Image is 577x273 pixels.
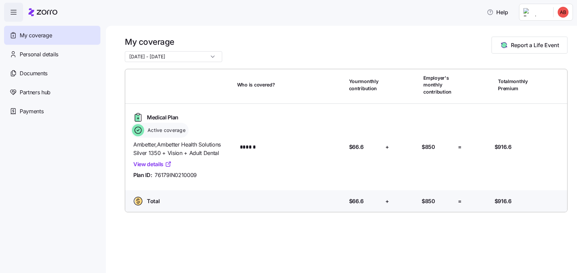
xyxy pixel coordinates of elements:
[558,7,569,18] img: 2a2039c7d99b5f11b3064ad387e878cf
[133,171,152,179] span: Plan ID:
[133,140,232,157] span: Ambetter , Ambetter Health Solutions Silver 1350 + Vision + Adult Dental
[495,197,512,206] span: $916.6
[146,127,186,134] span: Active coverage
[155,171,197,179] span: 76179IN0210009
[237,81,275,88] span: Who is covered?
[385,143,389,151] span: +
[147,197,159,206] span: Total
[20,31,52,40] span: My coverage
[349,197,364,206] span: $66.6
[481,5,514,19] button: Help
[4,64,100,83] a: Documents
[458,197,462,206] span: =
[4,102,100,121] a: Payments
[422,143,435,151] span: $850
[4,45,100,64] a: Personal details
[4,26,100,45] a: My coverage
[20,69,47,78] span: Documents
[458,143,462,151] span: =
[495,143,512,151] span: $916.6
[487,8,508,16] span: Help
[423,75,455,95] span: Employer's monthly contribution
[20,88,51,97] span: Partners hub
[523,8,548,16] img: Employer logo
[498,78,530,92] span: Total monthly Premium
[492,37,568,54] button: Report a Life Event
[147,113,178,122] span: Medical Plan
[20,107,43,116] span: Payments
[4,83,100,102] a: Partners hub
[349,143,364,151] span: $66.6
[385,197,389,206] span: +
[125,37,222,47] h1: My coverage
[511,41,559,49] span: Report a Life Event
[422,197,435,206] span: $850
[20,50,58,59] span: Personal details
[349,78,381,92] span: Your monthly contribution
[133,160,172,169] a: View details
